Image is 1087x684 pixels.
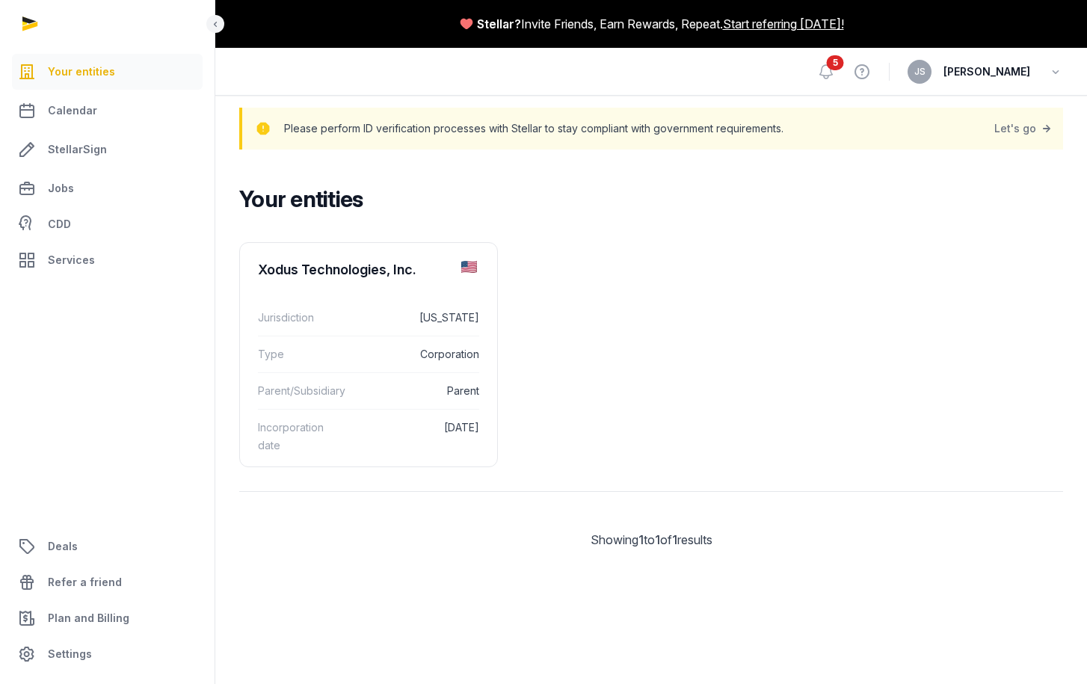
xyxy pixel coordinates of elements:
div: Xodus Technologies, Inc. [258,261,416,279]
span: Stellar? [477,15,521,33]
a: Your entities [12,54,203,90]
img: us.png [461,261,477,273]
span: Plan and Billing [48,609,129,627]
span: 1 [672,532,677,547]
span: CDD [48,215,71,233]
span: JS [914,67,926,76]
span: Calendar [48,102,97,120]
dd: [US_STATE] [354,309,479,327]
dd: Parent [357,382,479,400]
span: [PERSON_NAME] [943,63,1030,81]
a: Deals [12,529,203,564]
span: Services [48,251,95,269]
a: Jobs [12,170,203,206]
span: Deals [48,537,78,555]
span: Your entities [48,63,115,81]
dd: Corporation [354,345,479,363]
p: Please perform ID verification processes with Stellar to stay compliant with government requireme... [284,118,783,139]
a: Calendar [12,93,203,129]
dd: [DATE] [354,419,479,455]
span: 1 [655,532,660,547]
span: Jobs [48,179,74,197]
a: Plan and Billing [12,600,203,636]
span: StellarSign [48,141,107,158]
span: 1 [638,532,644,547]
a: Let's go [994,118,1054,139]
div: Showing to of results [239,531,1063,549]
a: Refer a friend [12,564,203,600]
dt: Type [258,345,342,363]
h2: Your entities [239,185,1051,212]
a: Start referring [DATE]! [723,15,844,33]
a: CDD [12,209,203,239]
a: Xodus Technologies, Inc.Jurisdiction[US_STATE]TypeCorporationParent/SubsidiaryParentIncorporation... [240,243,497,475]
span: Refer a friend [48,573,122,591]
span: 5 [827,55,844,70]
dt: Jurisdiction [258,309,342,327]
span: Settings [48,645,92,663]
a: Settings [12,636,203,672]
button: JS [908,60,932,84]
a: Services [12,242,203,278]
a: StellarSign [12,132,203,167]
dt: Incorporation date [258,419,342,455]
dt: Parent/Subsidiary [258,382,345,400]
